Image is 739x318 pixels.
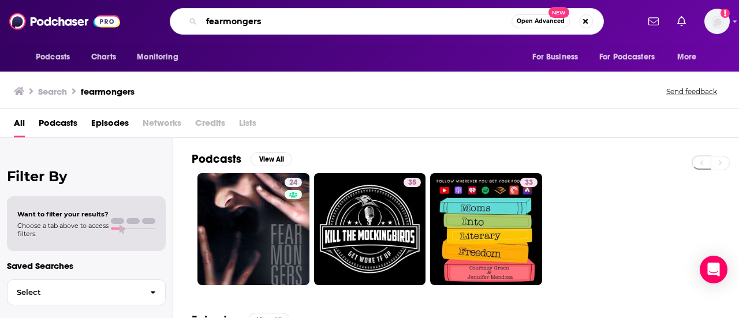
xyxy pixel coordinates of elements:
[532,49,578,65] span: For Business
[192,152,292,166] a: PodcastsView All
[721,9,730,18] svg: Add a profile image
[704,9,730,34] img: User Profile
[8,289,141,296] span: Select
[512,14,570,28] button: Open AdvancedNew
[663,87,721,96] button: Send feedback
[192,152,241,166] h2: Podcasts
[669,46,711,68] button: open menu
[17,222,109,238] span: Choose a tab above to access filters.
[81,86,135,97] h3: fearmongers
[7,168,166,185] h2: Filter By
[592,46,671,68] button: open menu
[14,114,25,137] a: All
[644,12,663,31] a: Show notifications dropdown
[404,178,421,187] a: 35
[524,46,592,68] button: open menu
[525,177,533,189] span: 33
[285,178,302,187] a: 24
[289,177,297,189] span: 24
[36,49,70,65] span: Podcasts
[430,173,542,285] a: 33
[38,86,67,97] h3: Search
[517,18,565,24] span: Open Advanced
[9,10,120,32] img: Podchaser - Follow, Share and Rate Podcasts
[7,279,166,305] button: Select
[91,114,129,137] a: Episodes
[201,12,512,31] input: Search podcasts, credits, & more...
[28,46,85,68] button: open menu
[704,9,730,34] span: Logged in as AtriaBooks
[91,49,116,65] span: Charts
[700,256,727,283] div: Open Intercom Messenger
[197,173,309,285] a: 24
[7,260,166,271] p: Saved Searches
[677,49,697,65] span: More
[239,114,256,137] span: Lists
[704,9,730,34] button: Show profile menu
[137,49,178,65] span: Monitoring
[143,114,181,137] span: Networks
[170,8,604,35] div: Search podcasts, credits, & more...
[599,49,655,65] span: For Podcasters
[673,12,691,31] a: Show notifications dropdown
[129,46,193,68] button: open menu
[39,114,77,137] a: Podcasts
[314,173,426,285] a: 35
[84,46,123,68] a: Charts
[548,7,569,18] span: New
[408,177,416,189] span: 35
[520,178,538,187] a: 33
[17,210,109,218] span: Want to filter your results?
[195,114,225,137] span: Credits
[251,152,292,166] button: View All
